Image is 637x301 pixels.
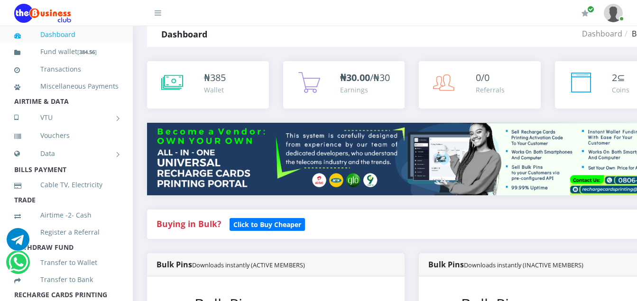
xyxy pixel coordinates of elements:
a: Cable TV, Electricity [14,174,119,196]
strong: Bulk Pins [157,259,305,270]
a: Click to Buy Cheaper [230,218,305,229]
span: /₦30 [340,71,390,84]
span: 385 [210,71,226,84]
strong: Bulk Pins [428,259,583,270]
a: Chat for support [9,258,28,274]
a: Fund wallet[384.56] [14,41,119,63]
a: Transfer to Wallet [14,252,119,274]
a: Miscellaneous Payments [14,75,119,97]
strong: Dashboard [161,28,207,40]
a: VTU [14,106,119,129]
b: Click to Buy Cheaper [233,220,301,229]
b: 384.56 [79,48,95,55]
span: 0/0 [476,71,489,84]
a: Dashboard [582,28,622,39]
a: Dashboard [14,24,119,46]
a: Transfer to Bank [14,269,119,291]
a: Transactions [14,58,119,80]
i: Renew/Upgrade Subscription [582,9,589,17]
a: Airtime -2- Cash [14,204,119,226]
img: User [604,4,623,22]
a: Register a Referral [14,221,119,243]
span: Renew/Upgrade Subscription [587,6,594,13]
div: Wallet [204,85,226,95]
div: Coins [612,85,629,95]
a: ₦30.00/₦30 Earnings [283,61,405,109]
img: Logo [14,4,71,23]
div: ₦ [204,71,226,85]
b: ₦30.00 [340,71,370,84]
div: Earnings [340,85,390,95]
small: Downloads instantly (ACTIVE MEMBERS) [192,261,305,269]
a: 0/0 Referrals [419,61,541,109]
div: ⊆ [612,71,629,85]
small: [ ] [77,48,97,55]
small: Downloads instantly (INACTIVE MEMBERS) [464,261,583,269]
span: 2 [612,71,617,84]
strong: Buying in Bulk? [157,218,221,229]
a: Vouchers [14,125,119,146]
a: Chat for support [7,235,29,251]
a: Data [14,142,119,165]
div: Referrals [476,85,505,95]
a: ₦385 Wallet [147,61,269,109]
